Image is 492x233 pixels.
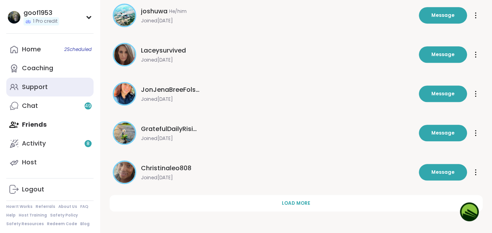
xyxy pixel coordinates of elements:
[419,46,467,63] button: Message
[114,83,135,104] img: JonJenaBreeFolsom
[22,185,44,194] div: Logout
[431,129,454,137] span: Message
[23,9,59,17] div: goof1953
[141,164,191,173] span: Christinaleo808
[431,90,454,97] span: Message
[87,140,90,147] span: 8
[141,85,200,95] span: JonJenaBreeFolsom
[47,221,77,227] a: Redeem Code
[431,12,454,19] span: Message
[22,45,41,54] div: Home
[22,64,53,73] div: Coaching
[141,96,414,102] span: Joined [DATE]
[431,51,454,58] span: Message
[114,5,135,26] img: joshuwa
[431,169,454,176] span: Message
[36,204,55,209] a: Referrals
[141,46,186,55] span: Laceysurvived
[110,195,483,211] button: Load more
[80,221,90,227] a: Blog
[6,134,94,153] a: Activity8
[141,124,200,134] span: GratefulDailyRisingStill
[33,18,58,25] span: 1 Pro credit
[64,46,92,53] span: 2 Scheduled
[141,18,414,24] span: Joined [DATE]
[58,204,77,209] a: About Us
[169,8,187,15] span: He/him
[22,83,48,91] div: Support
[114,162,135,183] img: Christinaleo808
[114,122,135,144] img: GratefulDailyRisingStill
[85,103,91,109] span: 49
[22,158,37,167] div: Host
[6,59,94,78] a: Coaching
[6,180,94,199] a: Logout
[6,221,44,227] a: Safety Resources
[22,139,46,148] div: Activity
[6,40,94,59] a: Home2Scheduled
[141,175,414,181] span: Joined [DATE]
[22,102,38,110] div: Chat
[8,11,20,24] img: goof1953
[6,96,94,115] a: Chat49
[6,78,94,96] a: Support
[282,200,310,207] span: Load more
[419,86,467,102] button: Message
[419,164,467,180] button: Message
[419,125,467,141] button: Message
[80,204,88,209] a: FAQ
[419,7,467,24] button: Message
[6,213,16,218] a: Help
[141,57,414,63] span: Joined [DATE]
[6,204,32,209] a: How It Works
[141,7,168,16] span: joshuwa
[50,213,78,218] a: Safety Policy
[141,135,414,142] span: Joined [DATE]
[114,44,135,65] img: Laceysurvived
[6,153,94,172] a: Host
[19,213,47,218] a: Host Training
